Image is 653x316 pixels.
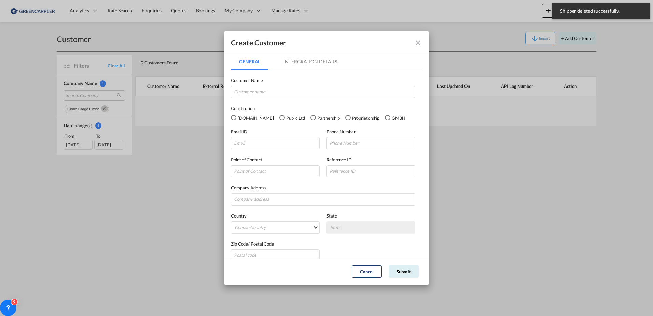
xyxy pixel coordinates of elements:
[231,137,320,149] input: Email
[279,114,305,121] md-radio-button: Public Ltd
[385,114,405,121] md-radio-button: GMBH
[275,53,345,70] md-tab-item: Intergration Details
[231,212,320,219] label: Country
[310,114,340,121] md-radio-button: Partnership
[326,128,415,135] label: Phone Number
[231,53,352,70] md-pagination-wrapper: Use the left and right arrow keys to navigate between tabs
[326,212,415,219] label: State
[231,221,320,234] md-select: {{(ctrl.parent.shipperInfo.viewShipper && !ctrl.parent.shipperInfo.country) ? 'N/A' : 'Choose Cou...
[224,31,429,284] md-dialog: GeneralIntergration Details ...
[352,265,382,278] button: Cancel
[326,221,415,234] md-select: {{(ctrl.parent.shipperInfo.viewShipper && !ctrl.parent.shipperInfo.state) ? 'N/A' : 'State' }}
[558,8,644,14] span: Shipper deleted successfully.
[326,137,415,149] input: Phone Number
[231,77,415,84] label: Customer Name
[231,156,320,163] label: Point of Contact
[231,240,320,247] label: Zip Code/ Postal Code
[231,249,320,262] input: Postal code
[231,38,287,47] div: Create Customer
[411,36,425,50] button: icon-close fg-AAA8AD
[231,165,320,177] input: Point of Contact
[326,165,415,177] input: Reference ID
[345,114,380,121] md-radio-button: Proprietorship
[231,184,415,191] label: Company Address
[231,53,268,70] md-tab-item: General
[231,114,274,121] md-radio-button: Pvt.Ltd
[389,265,419,278] button: Submit
[414,39,422,47] md-icon: icon-close fg-AAA8AD
[231,86,415,98] input: Customer name
[231,193,415,206] input: Company address
[231,128,320,135] label: Email ID
[231,105,422,112] label: Constitution
[326,156,415,163] label: Reference ID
